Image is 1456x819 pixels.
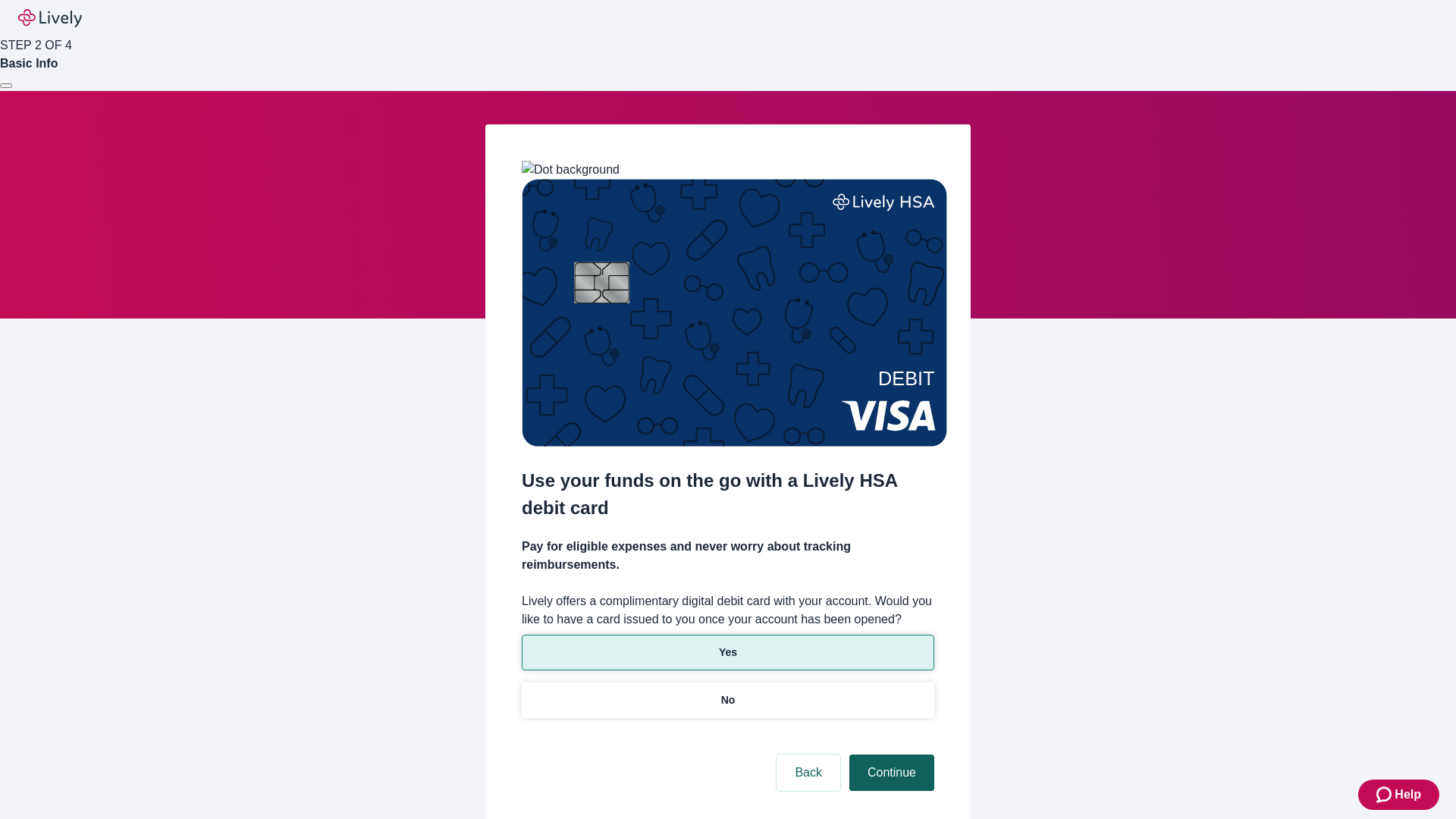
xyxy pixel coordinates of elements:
[522,592,934,629] label: Lively offers a complimentary digital debit card with your account. Would you like to have a card...
[849,755,934,791] button: Continue
[522,538,934,574] h4: Pay for eligible expenses and never worry about tracking reimbursements.
[777,755,840,791] button: Back
[522,161,620,179] img: Dot background
[522,682,934,718] button: No
[1395,786,1421,804] span: Help
[1358,780,1439,810] button: Zendesk support iconHelp
[18,9,82,27] img: Lively
[522,179,947,447] img: Debit card
[522,635,934,670] button: Yes
[522,467,934,522] h2: Use your funds on the go with a Lively HSA debit card
[719,645,737,661] p: Yes
[721,692,736,708] p: No
[1376,786,1395,804] svg: Zendesk support icon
